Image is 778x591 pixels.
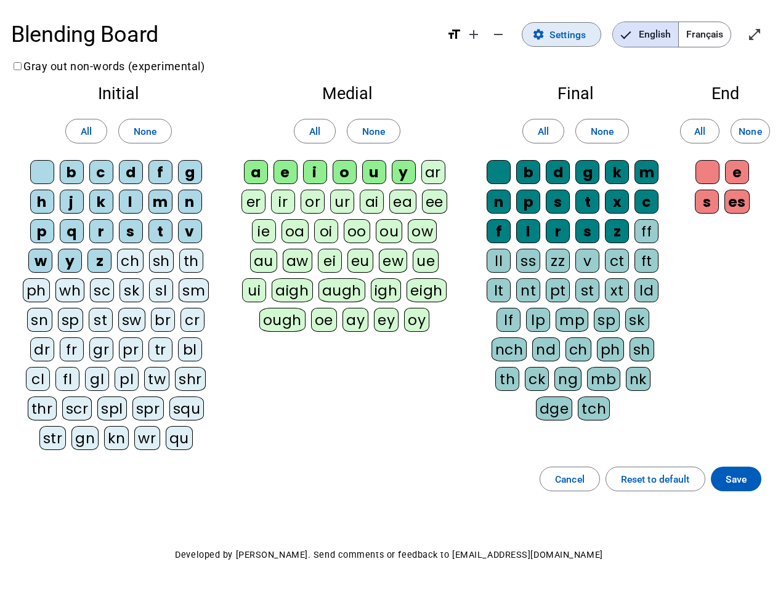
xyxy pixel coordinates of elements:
div: oe [311,308,337,332]
div: k [89,190,113,214]
span: None [362,123,385,140]
div: str [39,426,67,450]
div: pr [119,337,143,361]
div: r [546,219,570,243]
div: sh [149,249,174,273]
span: Français [679,22,731,47]
div: e [725,160,749,184]
div: ss [516,249,540,273]
div: pt [546,278,570,302]
div: oa [282,219,309,243]
div: y [392,160,416,184]
div: o [333,160,357,184]
div: dge [536,396,573,420]
div: d [119,160,143,184]
div: z [605,219,629,243]
div: ch [117,249,143,273]
button: Cancel [540,467,600,491]
div: ee [422,190,447,214]
div: b [60,160,84,184]
div: gr [89,337,113,361]
div: eu [347,249,373,273]
div: c [89,160,113,184]
div: thr [28,396,57,420]
div: a [244,160,268,184]
div: es [724,190,750,214]
div: p [516,190,540,214]
div: u [362,160,386,184]
div: xt [605,278,629,302]
input: Gray out non-words (experimental) [14,62,22,70]
div: q [60,219,84,243]
div: sl [149,278,173,302]
div: x [605,190,629,214]
div: ft [634,249,658,273]
button: Reset to default [606,467,705,491]
div: ld [634,278,658,302]
button: Decrease font size [486,22,511,47]
div: ie [252,219,276,243]
label: Gray out non-words (experimental) [11,60,205,73]
span: English [613,22,678,47]
mat-icon: remove [491,27,506,42]
div: sm [179,278,209,302]
div: sw [118,308,145,332]
div: tch [578,396,610,420]
div: gn [71,426,99,450]
div: lf [496,308,521,332]
button: Save [711,467,761,491]
div: ll [487,249,511,273]
div: fl [55,367,79,391]
div: oy [404,308,429,332]
span: Save [726,471,747,488]
div: ng [554,367,581,391]
div: br [151,308,175,332]
div: ph [23,278,50,302]
div: ph [597,337,624,361]
div: v [575,249,599,273]
div: sh [630,337,654,361]
div: mp [556,308,588,332]
div: shr [175,367,206,391]
div: s [695,190,719,214]
div: mb [587,367,620,391]
div: kn [104,426,129,450]
div: s [575,219,599,243]
div: l [516,219,540,243]
div: spr [132,396,164,420]
div: y [58,249,82,273]
div: qu [166,426,193,450]
button: All [294,119,336,143]
div: i [303,160,327,184]
div: or [301,190,325,214]
div: ch [565,337,591,361]
div: g [178,160,202,184]
div: st [89,308,113,332]
div: z [87,249,111,273]
span: Cancel [555,471,585,488]
div: ew [379,249,407,273]
div: s [119,219,143,243]
div: aw [283,249,312,273]
div: ck [525,367,549,391]
div: oo [344,219,370,243]
div: igh [371,278,402,302]
h2: Final [479,86,672,102]
div: s [546,190,570,214]
div: nd [532,337,559,361]
span: All [538,123,549,140]
div: ough [259,308,306,332]
button: Enter full screen [742,22,767,47]
button: All [65,119,107,143]
div: d [546,160,570,184]
div: ir [271,190,295,214]
span: Settings [549,26,586,43]
div: ue [413,249,439,273]
div: h [30,190,54,214]
div: nk [626,367,650,391]
div: n [487,190,511,214]
div: scr [62,396,92,420]
div: fr [60,337,84,361]
span: Reset to default [621,471,690,488]
div: g [575,160,599,184]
